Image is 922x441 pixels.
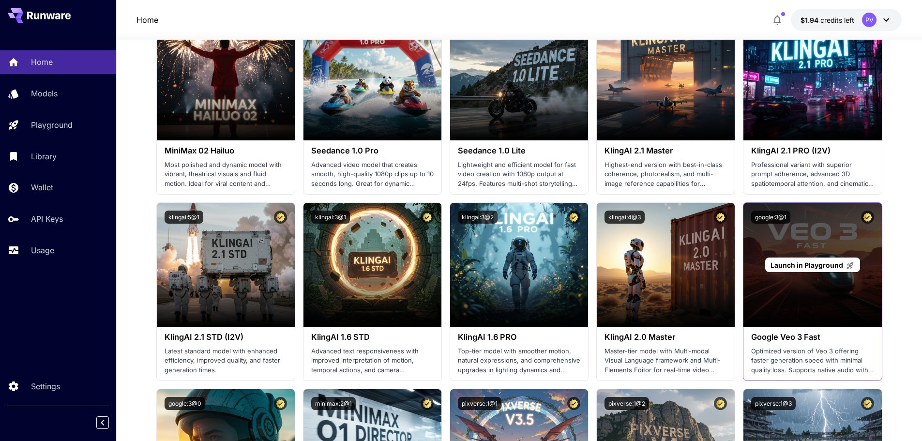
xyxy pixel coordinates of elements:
img: alt [597,16,735,140]
p: Advanced text responsiveness with improved interpretation of motion, temporal actions, and camera... [311,347,434,375]
h3: KlingAI 2.1 STD (I2V) [165,333,287,342]
p: Most polished and dynamic model with vibrant, theatrical visuals and fluid motion. Ideal for vira... [165,160,287,189]
img: alt [157,16,295,140]
p: Latest standard model with enhanced efficiency, improved quality, and faster generation times. [165,347,287,375]
button: pixverse:1@2 [605,397,649,410]
p: API Keys [31,213,63,225]
button: klingai:3@1 [311,211,350,224]
button: google:3@1 [751,211,790,224]
div: PV [862,13,877,27]
button: $1.93984PV [791,9,902,31]
div: Collapse sidebar [104,414,116,431]
button: Certified Model – Vetted for best performance and includes a commercial license. [567,211,580,224]
span: credits left [820,16,854,24]
button: pixverse:1@1 [458,397,501,410]
button: Certified Model – Vetted for best performance and includes a commercial license. [567,397,580,410]
h3: Seedance 1.0 Lite [458,146,580,155]
img: alt [303,16,441,140]
h3: KlingAI 2.1 PRO (I2V) [751,146,874,155]
img: alt [157,203,295,327]
button: Collapse sidebar [96,416,109,429]
button: pixverse:1@3 [751,397,796,410]
span: Launch in Playground [771,261,843,269]
p: Playground [31,119,73,131]
p: Wallet [31,182,53,193]
button: klingai:4@3 [605,211,645,224]
button: klingai:5@1 [165,211,203,224]
p: Master-tier model with Multi-modal Visual Language framework and Multi-Elements Editor for real-t... [605,347,727,375]
h3: KlingAI 2.1 Master [605,146,727,155]
a: Launch in Playground [765,258,860,273]
h3: Google Veo 3 Fast [751,333,874,342]
h3: MiniMax 02 Hailuo [165,146,287,155]
button: Certified Model – Vetted for best performance and includes a commercial license. [861,397,874,410]
button: Certified Model – Vetted for best performance and includes a commercial license. [274,211,287,224]
p: Professional variant with superior prompt adherence, advanced 3D spatiotemporal attention, and ci... [751,160,874,189]
p: Top-tier model with smoother motion, natural expressions, and comprehensive upgrades in lighting ... [458,347,580,375]
p: Optimized version of Veo 3 offering faster generation speed with minimal quality loss. Supports n... [751,347,874,375]
img: alt [303,203,441,327]
h3: KlingAI 2.0 Master [605,333,727,342]
button: google:3@0 [165,397,205,410]
div: $1.93984 [801,15,854,25]
p: Usage [31,244,54,256]
a: Home [136,14,158,26]
h3: KlingAI 1.6 STD [311,333,434,342]
button: Certified Model – Vetted for best performance and includes a commercial license. [714,397,727,410]
button: klingai:3@2 [458,211,498,224]
p: Lightweight and efficient model for fast video creation with 1080p output at 24fps. Features mult... [458,160,580,189]
button: minimax:2@1 [311,397,356,410]
img: alt [597,203,735,327]
h3: Seedance 1.0 Pro [311,146,434,155]
button: Certified Model – Vetted for best performance and includes a commercial license. [421,211,434,224]
img: alt [743,16,881,140]
span: $1.94 [801,16,820,24]
button: Certified Model – Vetted for best performance and includes a commercial license. [714,211,727,224]
p: Library [31,151,57,162]
img: alt [450,16,588,140]
button: Certified Model – Vetted for best performance and includes a commercial license. [274,397,287,410]
img: alt [450,203,588,327]
p: Home [31,56,53,68]
p: Advanced video model that creates smooth, high-quality 1080p clips up to 10 seconds long. Great f... [311,160,434,189]
p: Settings [31,380,60,392]
nav: breadcrumb [136,14,158,26]
button: Certified Model – Vetted for best performance and includes a commercial license. [861,211,874,224]
h3: KlingAI 1.6 PRO [458,333,580,342]
button: Certified Model – Vetted for best performance and includes a commercial license. [421,397,434,410]
p: Models [31,88,58,99]
p: Highest-end version with best-in-class coherence, photorealism, and multi-image reference capabil... [605,160,727,189]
